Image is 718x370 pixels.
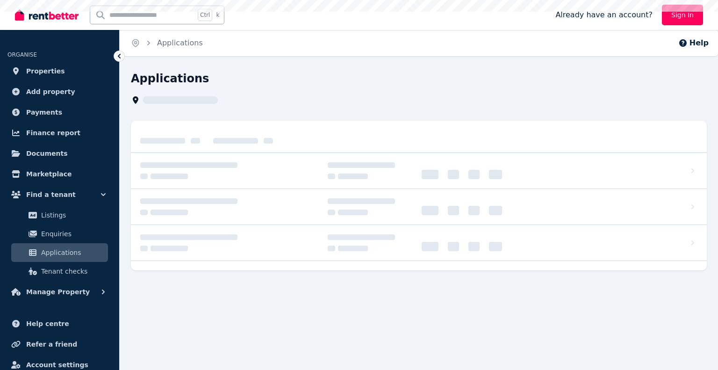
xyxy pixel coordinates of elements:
a: Refer a friend [7,335,112,354]
span: ORGANISE [7,51,37,58]
span: Documents [26,148,68,159]
a: Payments [7,103,112,122]
a: Sign In [662,5,703,25]
span: Enquiries [41,228,104,239]
span: Add property [26,86,75,97]
span: Ctrl [198,9,212,21]
span: Help centre [26,318,69,329]
button: Find a tenant [7,185,112,204]
a: Marketplace [7,165,112,183]
h1: Applications [131,71,209,86]
span: Listings [41,210,104,221]
span: Payments [26,107,62,118]
a: Finance report [7,123,112,142]
a: Properties [7,62,112,80]
span: Applications [41,247,104,258]
span: Find a tenant [26,189,76,200]
span: Refer a friend [26,339,77,350]
span: Tenant checks [41,266,104,277]
a: Documents [7,144,112,163]
a: Applications [157,38,203,47]
a: Tenant checks [11,262,108,281]
a: Applications [11,243,108,262]
span: Already have an account? [555,9,653,21]
span: Marketplace [26,168,72,180]
a: Listings [11,206,108,225]
span: Manage Property [26,286,90,297]
a: Add property [7,82,112,101]
nav: Breadcrumb [120,30,214,56]
span: k [216,11,219,19]
span: Properties [26,65,65,77]
img: RentBetter [15,8,79,22]
button: Manage Property [7,283,112,301]
span: Finance report [26,127,80,138]
a: Help centre [7,314,112,333]
button: Help [678,37,709,49]
a: Enquiries [11,225,108,243]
